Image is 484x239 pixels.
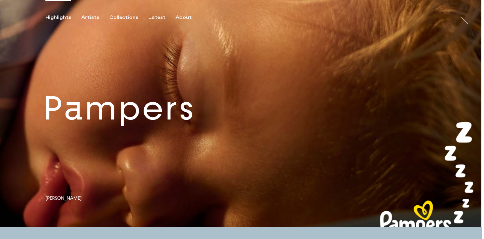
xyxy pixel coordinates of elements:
[45,14,81,21] button: Highlights
[109,14,138,21] div: Collections
[81,14,109,21] button: Artists
[109,14,148,21] button: Collections
[45,14,71,21] div: Highlights
[148,14,165,21] div: Latest
[176,14,202,21] button: About
[81,14,99,21] div: Artists
[148,14,176,21] button: Latest
[176,14,192,21] div: About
